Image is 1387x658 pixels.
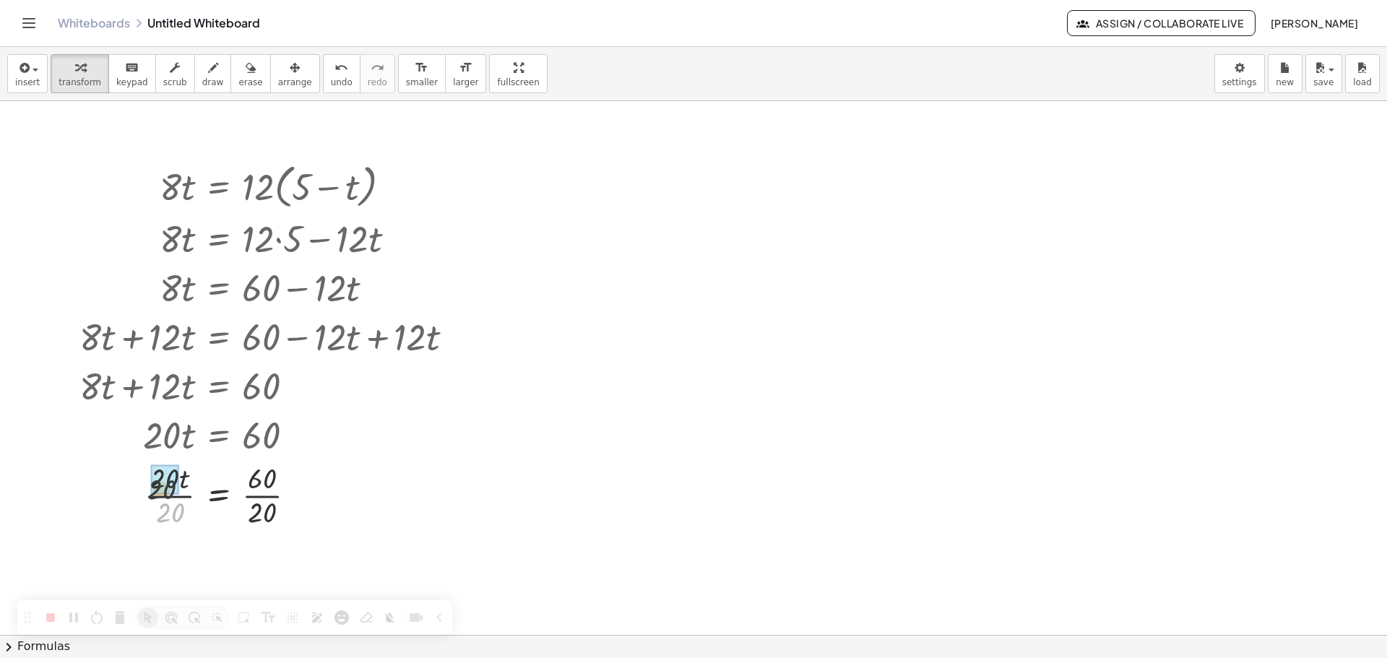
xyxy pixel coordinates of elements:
span: fullscreen [497,77,539,87]
span: transform [59,77,101,87]
button: arrange [270,54,320,93]
span: settings [1222,77,1257,87]
i: undo [334,59,348,77]
span: save [1313,77,1334,87]
span: larger [453,77,478,87]
button: redoredo [360,54,395,93]
span: scrub [163,77,187,87]
span: undo [331,77,353,87]
i: keyboard [125,59,139,77]
button: Toggle navigation [17,12,40,35]
span: new [1276,77,1294,87]
a: Whiteboards [58,16,130,30]
button: draw [194,54,232,93]
button: Assign / Collaborate Live [1067,10,1256,36]
span: smaller [406,77,438,87]
span: keypad [116,77,148,87]
button: transform [51,54,109,93]
i: redo [371,59,384,77]
button: save [1305,54,1342,93]
i: format_size [415,59,428,77]
button: keyboardkeypad [108,54,156,93]
button: erase [230,54,270,93]
button: new [1268,54,1302,93]
button: scrub [155,54,195,93]
button: fullscreen [489,54,547,93]
span: draw [202,77,224,87]
span: arrange [278,77,312,87]
button: format_sizelarger [445,54,486,93]
button: settings [1214,54,1265,93]
button: undoundo [323,54,360,93]
button: insert [7,54,48,93]
span: erase [238,77,262,87]
span: load [1353,77,1372,87]
span: insert [15,77,40,87]
span: [PERSON_NAME] [1270,17,1358,30]
span: Assign / Collaborate Live [1079,17,1243,30]
button: load [1345,54,1380,93]
button: format_sizesmaller [398,54,446,93]
button: [PERSON_NAME] [1258,10,1370,36]
span: redo [368,77,387,87]
i: format_size [459,59,472,77]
